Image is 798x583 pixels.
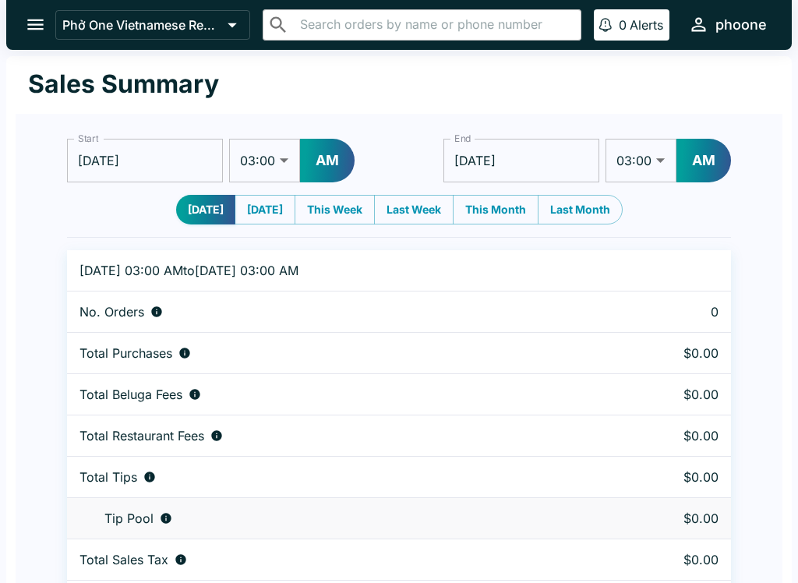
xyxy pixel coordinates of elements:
[613,552,719,567] p: $0.00
[79,469,588,485] div: Combined individual and pooled tips
[295,14,574,36] input: Search orders by name or phone number
[28,69,219,100] h1: Sales Summary
[538,195,623,224] button: Last Month
[78,132,98,145] label: Start
[79,428,204,443] p: Total Restaurant Fees
[613,428,719,443] p: $0.00
[300,139,355,182] button: AM
[295,195,375,224] button: This Week
[715,16,767,34] div: phoone
[16,5,55,44] button: open drawer
[79,511,588,526] div: Tips unclaimed by a waiter
[79,263,588,278] p: [DATE] 03:00 AM to [DATE] 03:00 AM
[79,345,588,361] div: Aggregate order subtotals
[676,139,731,182] button: AM
[79,552,168,567] p: Total Sales Tax
[613,511,719,526] p: $0.00
[443,139,599,182] input: Choose date, selected date is Sep 4, 2025
[79,304,144,320] p: No. Orders
[67,139,223,182] input: Choose date, selected date is Sep 3, 2025
[79,387,182,402] p: Total Beluga Fees
[79,387,588,402] div: Fees paid by diners to Beluga
[79,469,137,485] p: Total Tips
[374,195,454,224] button: Last Week
[613,387,719,402] p: $0.00
[79,428,588,443] div: Fees paid by diners to restaurant
[79,552,588,567] div: Sales tax paid by diners
[613,304,719,320] p: 0
[79,345,172,361] p: Total Purchases
[453,195,538,224] button: This Month
[176,195,235,224] button: [DATE]
[682,8,773,41] button: phoone
[104,511,154,526] p: Tip Pool
[62,17,221,33] p: Phở One Vietnamese Restaurant
[55,10,250,40] button: Phở One Vietnamese Restaurant
[454,132,471,145] label: End
[613,469,719,485] p: $0.00
[619,17,627,33] p: 0
[235,195,295,224] button: [DATE]
[79,304,588,320] div: Number of orders placed
[630,17,663,33] p: Alerts
[613,345,719,361] p: $0.00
